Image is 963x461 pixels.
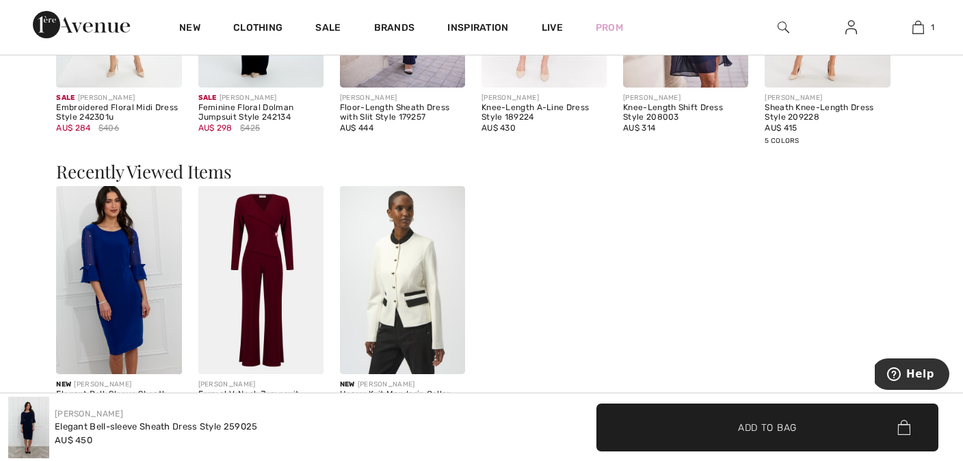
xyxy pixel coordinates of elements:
[340,123,373,133] span: AU$ 444
[179,22,200,36] a: New
[240,122,260,134] span: $425
[481,103,607,122] div: Knee-Length A-Line Dress Style 189224
[315,22,341,36] a: Sale
[198,390,324,409] div: Formal V-Neck Jumpsuit Style 253046
[481,123,516,133] span: AU$ 430
[56,93,181,103] div: [PERSON_NAME]
[765,93,890,103] div: [PERSON_NAME]
[340,380,465,390] div: [PERSON_NAME]
[233,22,282,36] a: Clothing
[765,103,890,122] div: Sheath Knee-Length Dress Style 209228
[834,19,868,36] a: Sign In
[875,358,949,393] iframe: Opens a widget where you can find more information
[198,103,324,122] div: Feminine Floral Dolman Jumpsuit Style 242134
[56,380,181,390] div: [PERSON_NAME]
[198,123,233,133] span: AU$ 298
[56,380,71,388] span: New
[56,390,181,409] div: Elegant Bell-Sleeve Sheath Dress Style 259025
[55,409,123,419] a: [PERSON_NAME]
[738,420,797,434] span: Add to Bag
[198,380,324,390] div: [PERSON_NAME]
[55,420,258,434] div: Elegant Bell-sleeve Sheath Dress Style 259025
[340,103,465,122] div: Floor-Length Sheath Dress with Slit Style 179257
[198,94,217,102] span: Sale
[623,93,748,103] div: [PERSON_NAME]
[56,94,75,102] span: Sale
[98,122,119,134] span: $406
[623,103,748,122] div: Knee-Length Shift Dress Style 208003
[481,93,607,103] div: [PERSON_NAME]
[56,123,90,133] span: AU$ 284
[198,186,324,374] img: Formal V-Neck Jumpsuit Style 253046
[55,435,92,445] span: AU$ 450
[340,186,465,374] img: Heavy Knit Mandarin Collar Fitted Jacket style 254922
[340,380,355,388] span: New
[56,103,181,122] div: Embroidered Floral Midi Dress Style 242301u
[198,93,324,103] div: [PERSON_NAME]
[912,19,924,36] img: My Bag
[765,123,797,133] span: AU$ 415
[778,19,789,36] img: search the website
[845,19,857,36] img: My Info
[897,420,910,435] img: Bag.svg
[765,137,799,145] span: 5 Colors
[374,22,415,36] a: Brands
[885,19,951,36] a: 1
[56,186,181,374] img: Elegant Bell-Sleeve Sheath Dress Style 259025
[56,163,906,181] h3: Recently Viewed Items
[8,397,49,458] img: Elegant Bell-Sleeve Sheath Dress Style 259025
[542,21,563,35] a: Live
[623,123,655,133] span: AU$ 314
[33,11,130,38] img: 1ère Avenue
[340,93,465,103] div: [PERSON_NAME]
[931,21,934,34] span: 1
[596,404,938,451] button: Add to Bag
[596,21,623,35] a: Prom
[340,390,465,409] div: Heavy Knit Mandarin Collar Fitted Jacket style 254922
[447,22,508,36] span: Inspiration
